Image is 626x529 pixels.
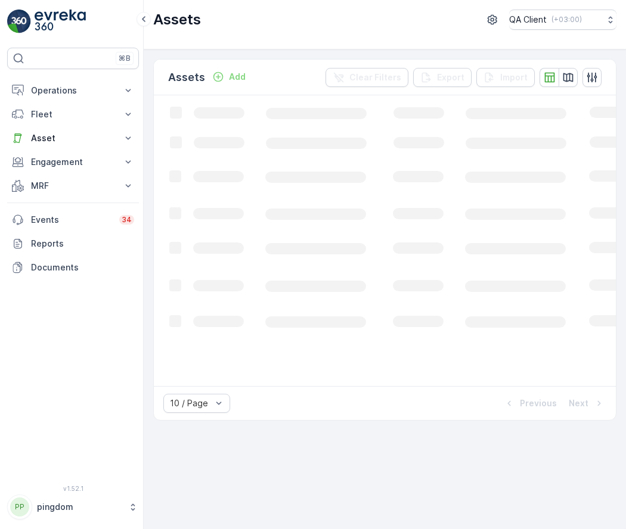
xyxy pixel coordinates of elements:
[520,397,557,409] p: Previous
[500,71,528,83] p: Import
[509,10,616,30] button: QA Client(+03:00)
[122,215,132,225] p: 34
[7,79,139,102] button: Operations
[119,54,131,63] p: ⌘B
[7,232,139,256] a: Reports
[207,70,250,84] button: Add
[7,102,139,126] button: Fleet
[7,485,139,492] span: v 1.52.1
[31,214,112,226] p: Events
[31,132,115,144] p: Asset
[10,497,29,516] div: PP
[31,85,115,97] p: Operations
[31,108,115,120] p: Fleet
[153,10,201,29] p: Assets
[568,396,606,410] button: Next
[7,10,31,33] img: logo
[569,397,588,409] p: Next
[31,180,115,192] p: MRF
[7,174,139,198] button: MRF
[7,126,139,150] button: Asset
[476,68,535,87] button: Import
[7,208,139,232] a: Events34
[326,68,408,87] button: Clear Filters
[168,69,205,86] p: Assets
[35,10,86,33] img: logo_light-DOdMpM7g.png
[31,238,134,250] p: Reports
[31,262,134,273] p: Documents
[509,14,547,26] p: QA Client
[502,396,558,410] button: Previous
[413,68,472,87] button: Export
[7,494,139,519] button: PPpingdom
[7,256,139,279] a: Documents
[31,156,115,168] p: Engagement
[7,150,139,174] button: Engagement
[37,501,122,513] p: pingdom
[437,71,464,83] p: Export
[229,71,246,83] p: Add
[551,15,582,24] p: ( +03:00 )
[349,71,401,83] p: Clear Filters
